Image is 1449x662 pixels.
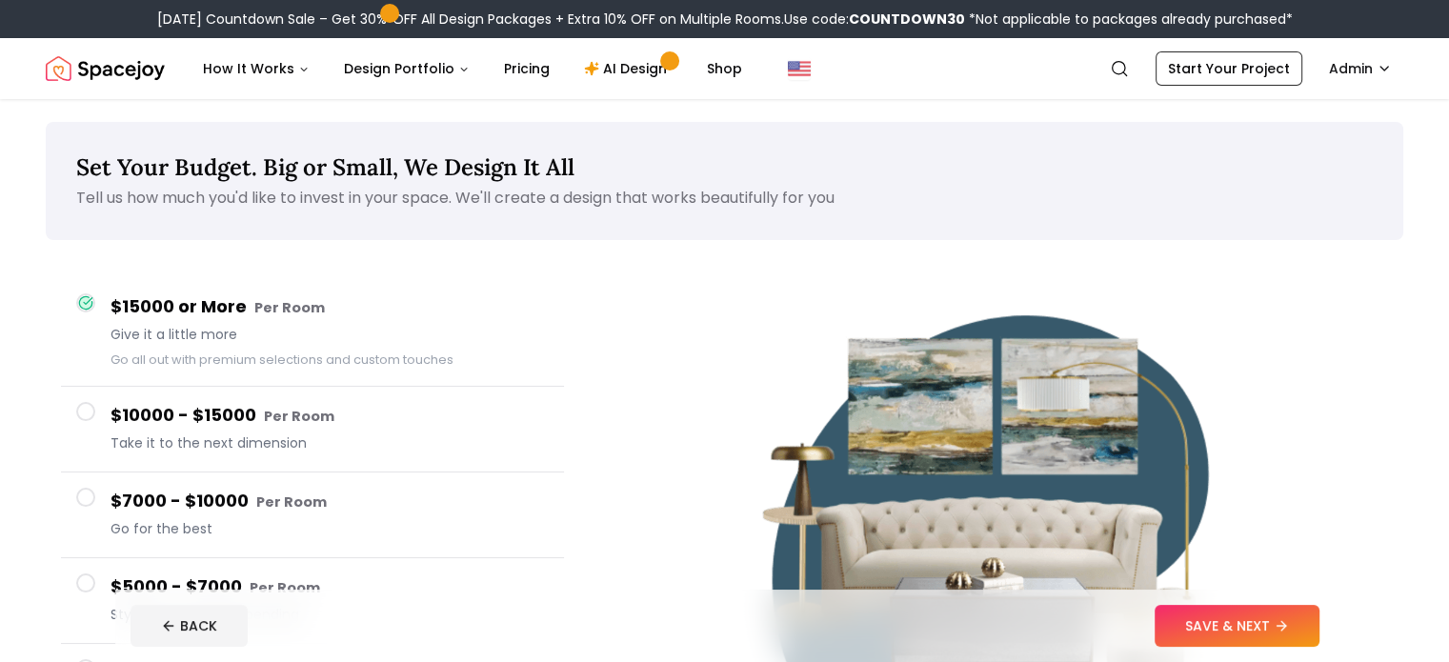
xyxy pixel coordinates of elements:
button: $7000 - $10000 Per RoomGo for the best [61,472,564,558]
img: United States [788,57,811,80]
nav: Global [46,38,1403,99]
small: Per Room [256,492,327,512]
h4: $10000 - $15000 [111,402,549,430]
nav: Main [188,50,757,88]
button: $5000 - $7000 Per RoomStyle meets smart spending [61,558,564,644]
small: Go all out with premium selections and custom touches [111,351,453,368]
div: [DATE] Countdown Sale – Get 30% OFF All Design Packages + Extra 10% OFF on Multiple Rooms. [157,10,1293,29]
b: COUNTDOWN30 [849,10,965,29]
small: Per Room [264,407,334,426]
span: Take it to the next dimension [111,433,549,452]
span: Use code: [784,10,965,29]
span: Set Your Budget. Big or Small, We Design It All [76,152,574,182]
a: Shop [692,50,757,88]
button: $15000 or More Per RoomGive it a little moreGo all out with premium selections and custom touches [61,278,564,387]
small: Per Room [254,298,325,317]
button: Admin [1318,51,1403,86]
h4: $15000 or More [111,293,549,321]
h4: $5000 - $7000 [111,573,549,601]
a: Spacejoy [46,50,165,88]
button: $10000 - $15000 Per RoomTake it to the next dimension [61,387,564,472]
h4: $7000 - $10000 [111,488,549,515]
button: How It Works [188,50,325,88]
span: Go for the best [111,519,549,538]
button: Design Portfolio [329,50,485,88]
p: Tell us how much you'd like to invest in your space. We'll create a design that works beautifully... [76,187,1373,210]
button: BACK [131,605,248,647]
small: Per Room [250,578,320,597]
span: *Not applicable to packages already purchased* [965,10,1293,29]
a: AI Design [569,50,688,88]
a: Pricing [489,50,565,88]
a: Start Your Project [1156,51,1302,86]
button: SAVE & NEXT [1155,605,1319,647]
span: Style meets smart spending [111,605,549,624]
span: Give it a little more [111,325,549,344]
img: Spacejoy Logo [46,50,165,88]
